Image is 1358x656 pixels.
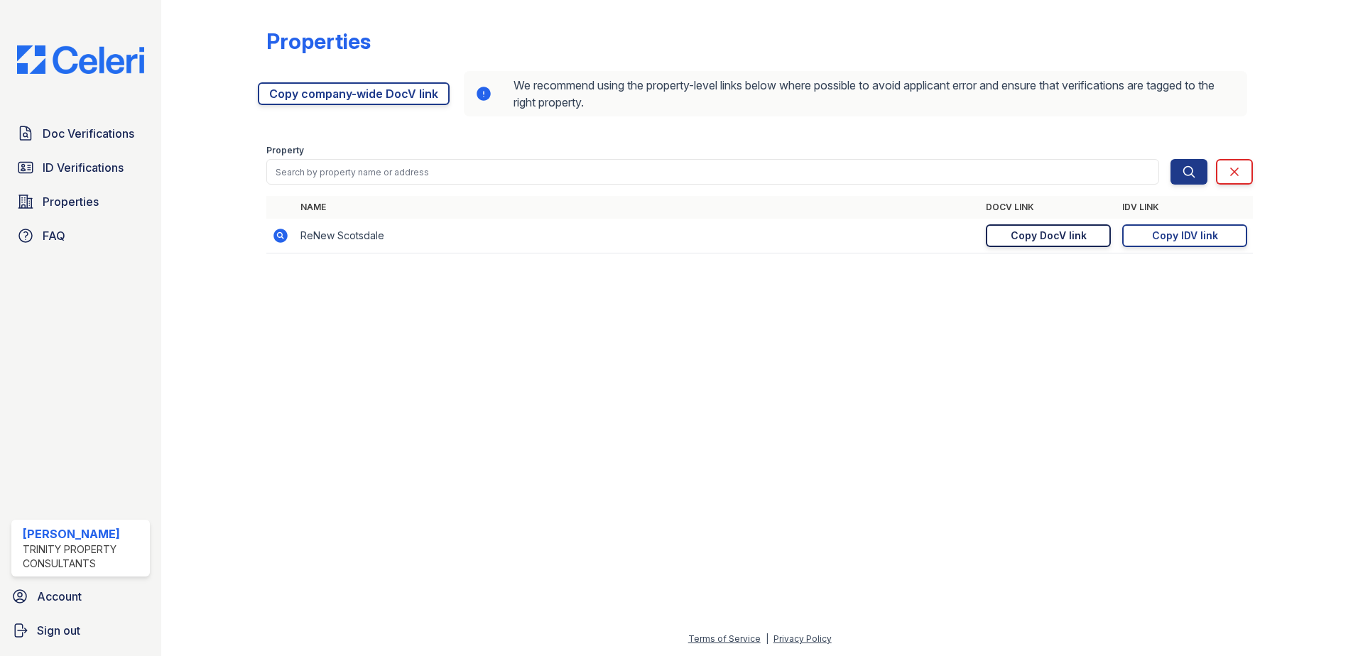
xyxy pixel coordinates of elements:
a: ID Verifications [11,153,150,182]
div: We recommend using the property-level links below where possible to avoid applicant error and ens... [464,71,1247,116]
a: FAQ [11,222,150,250]
a: Properties [11,187,150,216]
div: Properties [266,28,371,54]
span: Doc Verifications [43,125,134,142]
span: Sign out [37,622,80,639]
th: DocV Link [980,196,1117,219]
div: Copy IDV link [1152,229,1218,243]
a: Terms of Service [688,633,761,644]
th: Name [295,196,980,219]
span: Account [37,588,82,605]
a: Sign out [6,616,156,645]
a: Copy company-wide DocV link [258,82,450,105]
div: [PERSON_NAME] [23,525,144,542]
div: Trinity Property Consultants [23,542,144,571]
div: | [766,633,768,644]
a: Doc Verifications [11,119,150,148]
span: ID Verifications [43,159,124,176]
div: Copy DocV link [1011,229,1087,243]
span: Properties [43,193,99,210]
input: Search by property name or address [266,159,1159,185]
th: IDV Link [1117,196,1253,219]
span: FAQ [43,227,65,244]
a: Privacy Policy [773,633,832,644]
label: Property [266,145,304,156]
td: ReNew Scotsdale [295,219,980,253]
img: CE_Logo_Blue-a8612792a0a2168367f1c8372b55b34899dd931a85d93a1a3d3e32e68fde9ad4.png [6,45,156,74]
a: Copy IDV link [1122,224,1247,247]
a: Copy DocV link [986,224,1111,247]
a: Account [6,582,156,611]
